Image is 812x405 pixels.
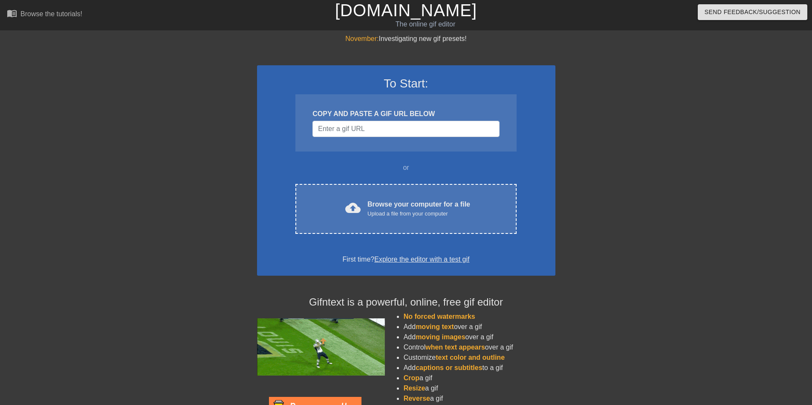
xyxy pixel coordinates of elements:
[425,344,485,351] span: when text appears
[404,322,555,332] li: Add over a gif
[367,199,470,218] div: Browse your computer for a file
[279,163,533,173] div: or
[416,323,454,330] span: moving text
[436,354,505,361] span: text color and outline
[404,393,555,404] li: a gif
[268,76,544,91] h3: To Start:
[312,109,499,119] div: COPY AND PASTE A GIF URL BELOW
[416,333,465,341] span: moving images
[404,313,475,320] span: No forced watermarks
[7,8,82,21] a: Browse the tutorials!
[268,254,544,265] div: First time?
[374,256,469,263] a: Explore the editor with a test gif
[404,385,425,392] span: Resize
[345,200,361,216] span: cloud_upload
[257,318,385,376] img: football_small.gif
[404,395,430,402] span: Reverse
[404,373,555,383] li: a gif
[404,374,419,382] span: Crop
[404,353,555,363] li: Customize
[7,8,17,18] span: menu_book
[257,296,555,309] h4: Gifntext is a powerful, online, free gif editor
[705,7,800,17] span: Send Feedback/Suggestion
[275,19,576,29] div: The online gif editor
[345,35,379,42] span: November:
[312,121,499,137] input: Username
[257,34,555,44] div: Investigating new gif presets!
[416,364,482,371] span: captions or subtitles
[367,210,470,218] div: Upload a file from your computer
[404,332,555,342] li: Add over a gif
[404,363,555,373] li: Add to a gif
[335,1,477,20] a: [DOMAIN_NAME]
[404,383,555,393] li: a gif
[20,10,82,17] div: Browse the tutorials!
[698,4,807,20] button: Send Feedback/Suggestion
[404,342,555,353] li: Control over a gif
